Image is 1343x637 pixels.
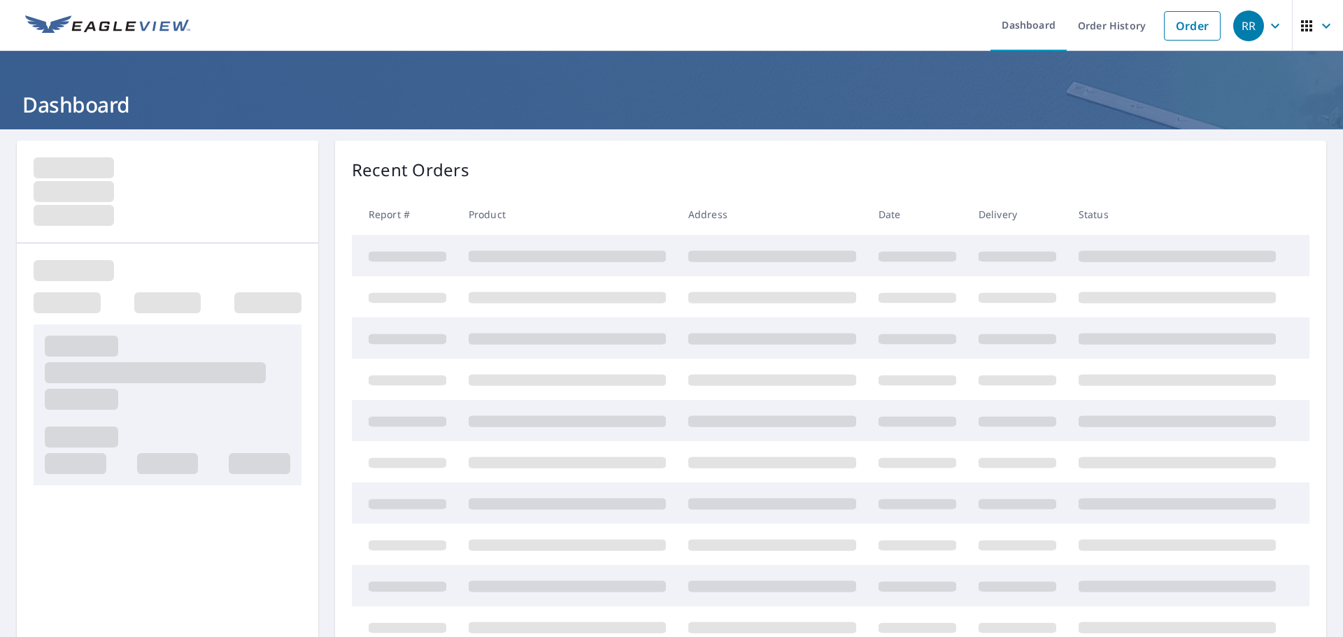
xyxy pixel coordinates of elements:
[457,194,677,235] th: Product
[1067,194,1287,235] th: Status
[25,15,190,36] img: EV Logo
[352,194,457,235] th: Report #
[967,194,1067,235] th: Delivery
[17,90,1326,119] h1: Dashboard
[1164,11,1221,41] a: Order
[867,194,967,235] th: Date
[352,157,469,182] p: Recent Orders
[1233,10,1264,41] div: RR
[677,194,867,235] th: Address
